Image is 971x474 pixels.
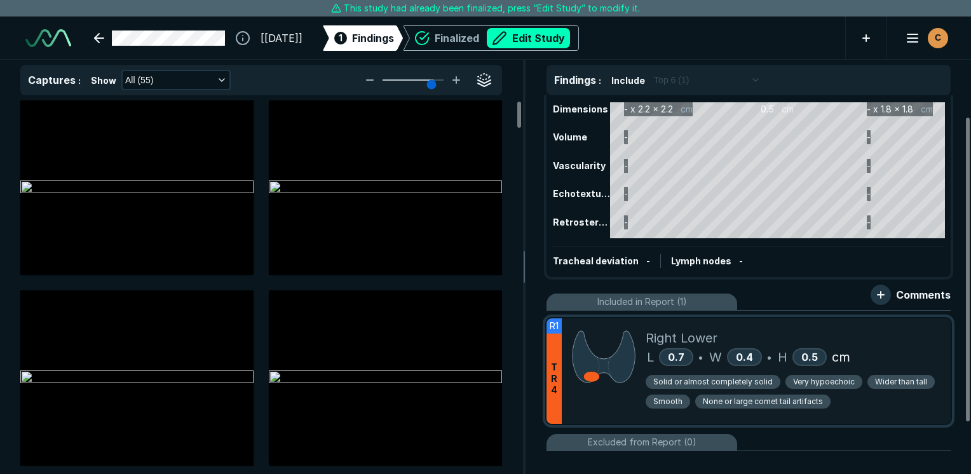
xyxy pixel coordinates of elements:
div: Finalized [435,28,570,48]
span: This study had already been finalized, press “Edit Study” to modify it. [344,1,640,15]
span: Excluded from Report (0) [588,435,696,449]
span: Included in Report (1) [597,295,687,309]
span: All (55) [125,73,153,87]
button: Edit Study [487,28,570,48]
span: Right Lower [646,328,717,348]
span: 0.5 [801,351,818,363]
span: cm [832,348,850,367]
span: 1 [339,31,343,44]
div: avatar-name [928,28,948,48]
img: See-Mode Logo [25,29,71,47]
img: bdfd4bdb-6f90-4d9d-8891-230a3e4131cd [20,180,254,196]
button: avatar-name [897,25,951,51]
span: Very hypoechoic [793,376,855,388]
span: Solid or almost completely solid [653,376,773,388]
div: R1TR4Right LowerL0.7•W0.4•H0.5cmSolid or almost completely solidVery hypoechoicWider than tallSmo... [547,318,951,424]
img: +iVsN9AAAABklEQVQDAMbGyasrWiYhAAAAAElFTkSuQmCC [572,328,635,385]
span: : [78,75,81,86]
img: 2e21111f-6492-4363-a595-92c01c309a06 [269,370,502,386]
a: See-Mode Logo [20,24,76,52]
span: Tracheal deviation [553,255,639,266]
span: : [599,75,601,86]
span: • [698,349,703,365]
span: H [778,348,787,367]
span: C [935,31,941,44]
span: 0.7 [668,351,684,363]
span: W [709,348,722,367]
span: Show [91,74,116,87]
span: - [739,255,743,266]
span: None or large comet tail artifacts [703,396,823,407]
span: T R 4 [551,362,557,396]
span: L [647,348,654,367]
span: Smooth [653,396,682,407]
img: 52685f42-e6d4-4c2b-b3ad-6faae833c251 [20,370,254,386]
span: [[DATE]] [261,30,302,46]
span: Findings [352,30,394,46]
div: 1Findings [323,25,403,51]
span: - [646,255,650,266]
div: FinalizedEdit Study [403,25,579,51]
img: 6c91cea9-5835-422c-8ba6-923a2aae2189 [269,180,502,196]
span: Captures [28,74,76,86]
span: R1 [550,319,559,333]
span: Top 6 (1) [654,73,689,87]
span: 0.4 [736,351,753,363]
span: Findings [554,74,596,86]
span: Comments [896,287,951,302]
span: Lymph nodes [671,255,731,266]
span: • [767,349,771,365]
span: Wider than tall [875,376,927,388]
span: Include [611,74,645,87]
